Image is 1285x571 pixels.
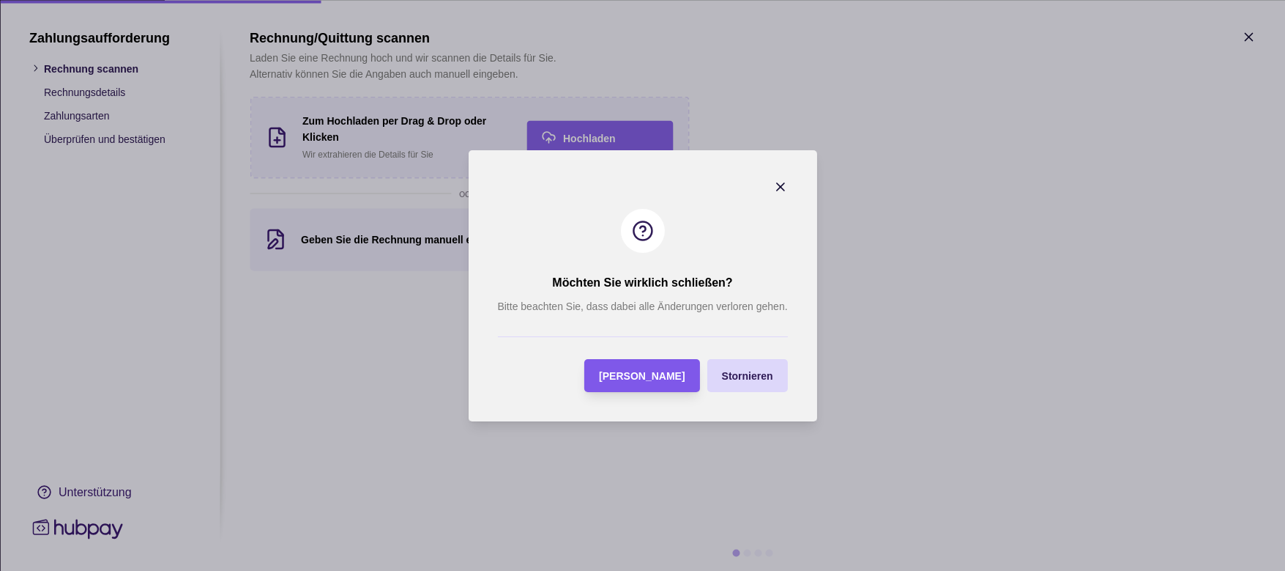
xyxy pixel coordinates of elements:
font: Möchten Sie wirklich schließen? [552,276,732,289]
button: [PERSON_NAME] [584,359,699,392]
font: [PERSON_NAME] [599,370,685,382]
button: Stornieren [707,359,788,392]
font: Bitte beachten Sie, dass dabei alle Änderungen verloren gehen. [497,301,787,312]
font: Stornieren [722,370,773,382]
